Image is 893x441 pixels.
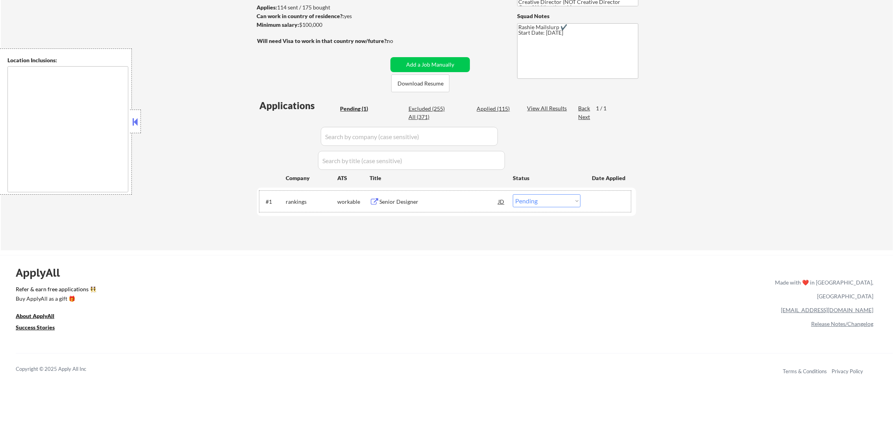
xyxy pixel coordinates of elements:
[16,295,94,305] a: Buy ApplyAll as a gift 🎁
[286,198,337,206] div: rankings
[497,194,505,208] div: JD
[257,13,344,19] strong: Can work in country of residence?:
[257,12,385,20] div: yes
[16,296,94,301] div: Buy ApplyAll as a gift 🎁
[409,105,448,113] div: Excluded (255)
[257,21,388,29] div: $100,000
[16,266,69,279] div: ApplyAll
[370,174,505,182] div: Title
[257,4,388,11] div: 114 sent / 175 bought
[832,368,863,374] a: Privacy Policy
[259,101,337,110] div: Applications
[596,104,614,112] div: 1 / 1
[16,312,65,322] a: About ApplyAll
[391,74,449,92] button: Download Resume
[286,174,337,182] div: Company
[578,113,591,121] div: Next
[337,198,370,206] div: workable
[513,171,581,185] div: Status
[16,324,65,333] a: Success Stories
[477,105,516,113] div: Applied (115)
[772,275,873,303] div: Made with ❤️ in [GEOGRAPHIC_DATA], [GEOGRAPHIC_DATA]
[781,307,873,313] a: [EMAIL_ADDRESS][DOMAIN_NAME]
[7,56,129,64] div: Location Inclusions:
[16,324,55,331] u: Success Stories
[592,174,627,182] div: Date Applied
[257,37,388,44] strong: Will need Visa to work in that country now/future?:
[16,287,610,295] a: Refer & earn free applications 👯‍♀️
[390,57,470,72] button: Add a Job Manually
[16,313,54,319] u: About ApplyAll
[783,368,827,374] a: Terms & Conditions
[578,104,591,112] div: Back
[527,104,569,112] div: View All Results
[409,113,448,121] div: All (371)
[266,198,279,206] div: #1
[517,12,638,20] div: Squad Notes
[257,4,277,11] strong: Applies:
[318,151,505,170] input: Search by title (case sensitive)
[321,127,498,146] input: Search by company (case sensitive)
[811,320,873,327] a: Release Notes/Changelog
[337,174,370,182] div: ATS
[340,105,379,113] div: Pending (1)
[16,365,106,373] div: Copyright © 2025 Apply All Inc
[379,198,498,206] div: Senior Designer
[387,37,409,45] div: no
[257,21,299,28] strong: Minimum salary:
